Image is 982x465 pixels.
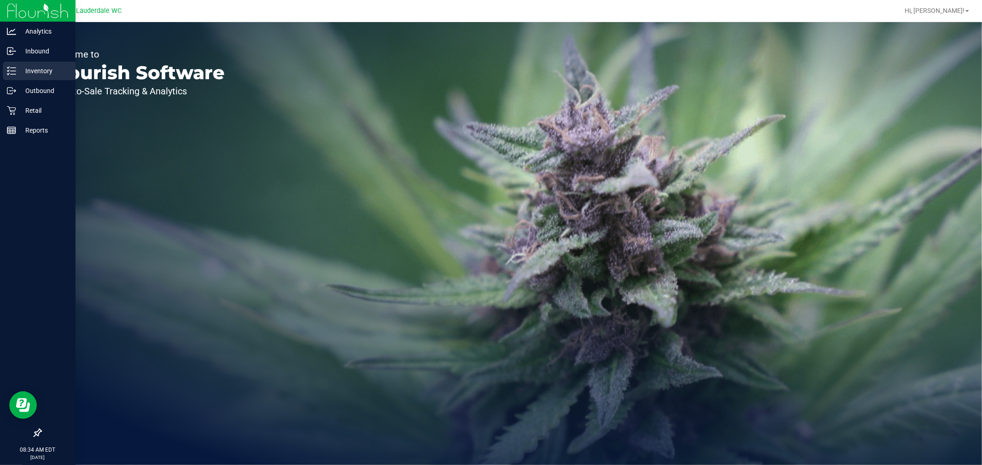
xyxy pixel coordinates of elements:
iframe: Resource center [9,391,37,419]
p: [DATE] [4,454,71,461]
span: Ft. Lauderdale WC [66,7,122,15]
inline-svg: Retail [7,106,16,115]
p: Inbound [16,46,71,57]
p: Retail [16,105,71,116]
p: Outbound [16,85,71,96]
p: Flourish Software [50,64,225,82]
inline-svg: Outbound [7,86,16,95]
p: Seed-to-Sale Tracking & Analytics [50,87,225,96]
inline-svg: Analytics [7,27,16,36]
inline-svg: Reports [7,126,16,135]
inline-svg: Inventory [7,66,16,76]
p: 08:34 AM EDT [4,446,71,454]
p: Welcome to [50,50,225,59]
p: Reports [16,125,71,136]
p: Inventory [16,65,71,76]
span: Hi, [PERSON_NAME]! [905,7,965,14]
p: Analytics [16,26,71,37]
inline-svg: Inbound [7,46,16,56]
